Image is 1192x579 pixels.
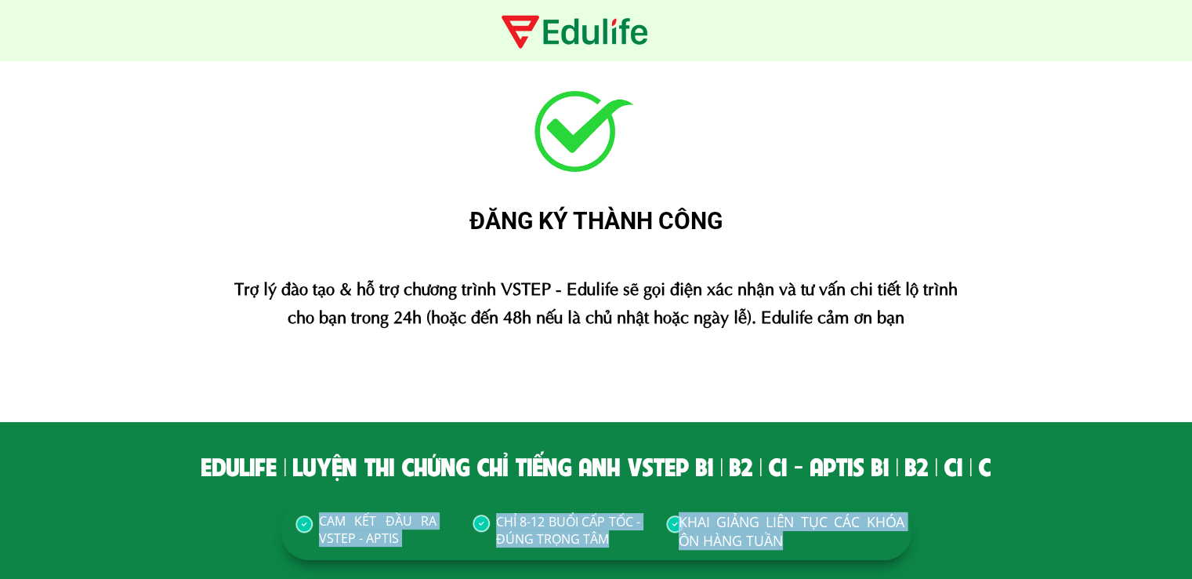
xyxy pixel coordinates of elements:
[223,273,969,328] div: Trợ lý đào tạo & hỗ trợ chương trình VSTEP - Edulife sẽ gọi điện xác nhận và tư vấn chi tiết lộ t...
[319,512,437,548] div: CAM KẾT ĐẦU RA VSTEP - APTIS
[496,513,640,548] div: CHỈ 8-12 BUỔI CẤP TỐC - ĐÚNG TRỌNG TÂM
[679,512,904,551] div: KHAI GIẢNG LIÊN TỤC CÁC KHÓA ÔN HÀNG TUẦN
[126,448,1067,484] div: edulife | luyện thi chứng chỉ tiếng anh vstep B1 | B2 | C1 - aptis B1 | B2 | C1 | C
[126,202,1067,240] div: ĐĂNG KÝ THÀNH CÔNG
